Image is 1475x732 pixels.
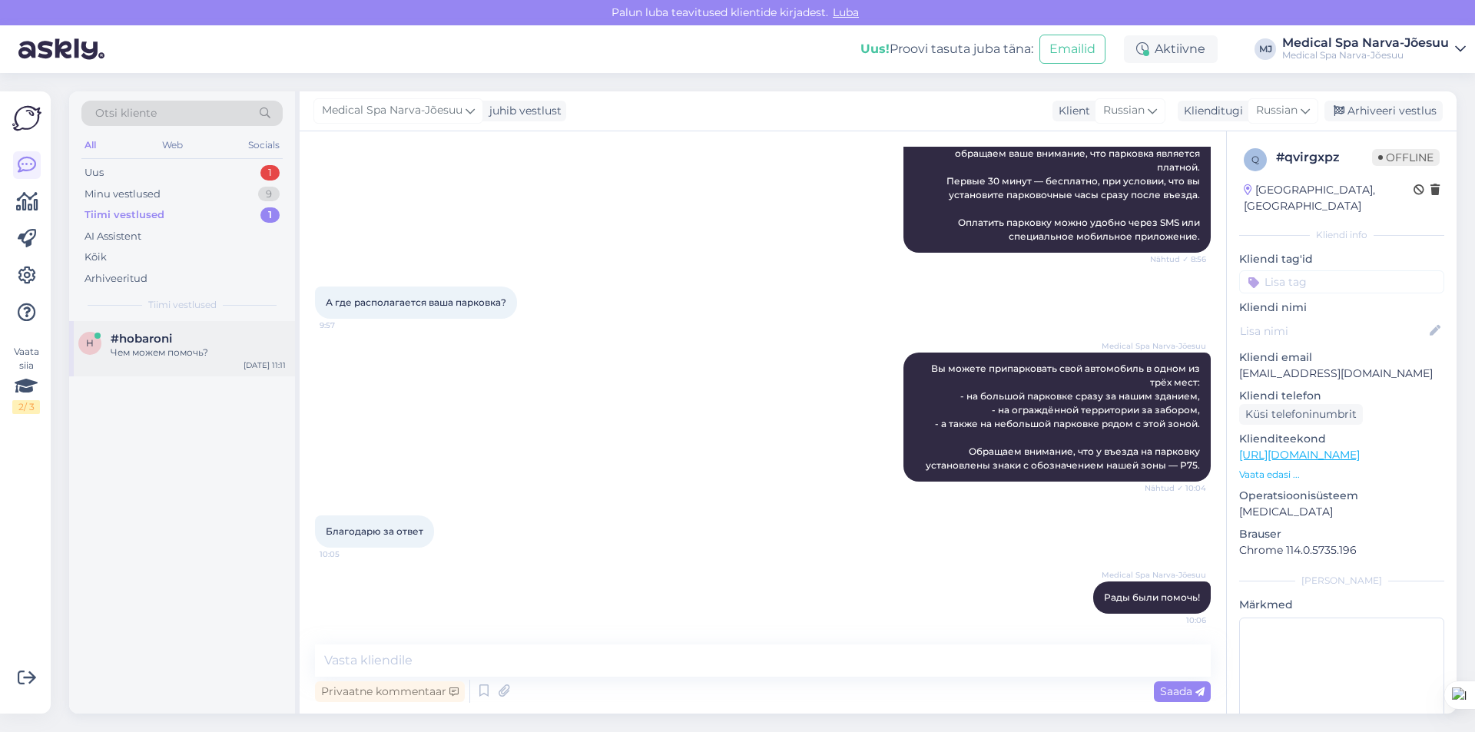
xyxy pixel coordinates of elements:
[1178,103,1243,119] div: Klienditugi
[260,165,280,181] div: 1
[85,207,164,223] div: Tiimi vestlused
[320,548,377,560] span: 10:05
[860,40,1033,58] div: Proovi tasuta juba täna:
[1256,102,1298,119] span: Russian
[1149,614,1206,626] span: 10:06
[258,187,280,202] div: 9
[1160,684,1205,698] span: Saada
[1052,103,1090,119] div: Klient
[1282,49,1449,61] div: Medical Spa Narva-Jõesuu
[1239,448,1360,462] a: [URL][DOMAIN_NAME]
[1239,597,1444,613] p: Märkmed
[483,103,562,119] div: juhib vestlust
[860,41,890,56] b: Uus!
[111,332,172,346] span: #hobaroni
[1239,251,1444,267] p: Kliendi tag'id
[1239,366,1444,382] p: [EMAIL_ADDRESS][DOMAIN_NAME]
[244,359,286,371] div: [DATE] 11:11
[1239,228,1444,242] div: Kliendi info
[1239,404,1363,425] div: Küsi telefoninumbrit
[1239,431,1444,447] p: Klienditeekond
[1324,101,1443,121] div: Arhiveeri vestlus
[159,135,186,155] div: Web
[1239,526,1444,542] p: Brauser
[1239,574,1444,588] div: [PERSON_NAME]
[1039,35,1105,64] button: Emailid
[1239,488,1444,504] p: Operatsioonisüsteem
[1239,468,1444,482] p: Vaata edasi ...
[1282,37,1466,61] a: Medical Spa Narva-JõesuuMedical Spa Narva-Jõesuu
[1239,388,1444,404] p: Kliendi telefon
[95,105,157,121] span: Otsi kliente
[111,346,286,359] div: Чем можем помочь?
[1149,253,1206,265] span: Nähtud ✓ 8:56
[1276,148,1372,167] div: # qvirgxpz
[1102,340,1206,352] span: Medical Spa Narva-Jõesuu
[85,271,147,287] div: Arhiveeritud
[1372,149,1440,166] span: Offline
[926,363,1202,471] span: Вы можете припарковать свой автомобиль в одном из трёх мест: - на большой парковке сразу за нашим...
[85,229,141,244] div: AI Assistent
[260,207,280,223] div: 1
[12,400,40,414] div: 2 / 3
[1102,569,1206,581] span: Medical Spa Narva-Jõesuu
[1239,542,1444,558] p: Chrome 114.0.5735.196
[85,187,161,202] div: Minu vestlused
[1239,349,1444,366] p: Kliendi email
[1251,154,1259,165] span: q
[1145,482,1206,494] span: Nähtud ✓ 10:04
[315,681,465,702] div: Privaatne kommentaar
[1124,35,1218,63] div: Aktiivne
[320,320,377,331] span: 9:57
[86,337,94,349] span: h
[1282,37,1449,49] div: Medical Spa Narva-Jõesuu
[12,104,41,133] img: Askly Logo
[148,298,217,312] span: Tiimi vestlused
[12,345,40,414] div: Vaata siia
[81,135,99,155] div: All
[85,165,104,181] div: Uus
[1103,102,1145,119] span: Russian
[326,296,506,308] span: А где располагается ваша парковка?
[1239,270,1444,293] input: Lisa tag
[322,102,462,119] span: Medical Spa Narva-Jõesuu
[245,135,283,155] div: Socials
[1244,182,1414,214] div: [GEOGRAPHIC_DATA], [GEOGRAPHIC_DATA]
[1239,504,1444,520] p: [MEDICAL_DATA]
[326,525,423,537] span: Благодарю за ответ
[1104,591,1200,603] span: Рады были помочь!
[1240,323,1427,340] input: Lisa nimi
[1255,38,1276,60] div: MJ
[85,250,107,265] div: Kõik
[1239,300,1444,316] p: Kliendi nimi
[828,5,863,19] span: Luba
